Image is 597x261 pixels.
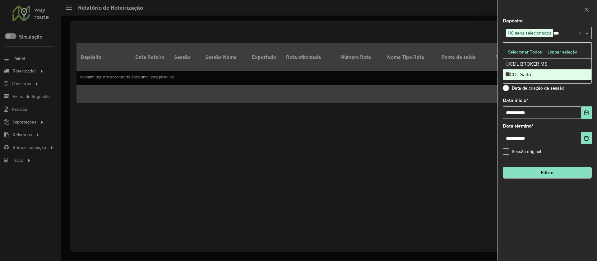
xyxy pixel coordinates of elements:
label: Data de criação da sessão [503,85,564,91]
span: Clear all [579,29,584,37]
button: Choose Date [581,132,592,144]
label: Data início [503,97,528,104]
button: Limpar seleção [545,47,580,57]
label: Data término [503,122,534,130]
label: Depósito [503,17,523,25]
label: Sessão original [503,148,541,155]
ng-dropdown-panel: Options list [503,42,592,84]
div: CDL Salto [503,69,591,80]
button: Filtrar [503,167,592,179]
button: Selecionar Todos [505,47,545,57]
div: CDL BROKER MS [503,59,591,69]
span: 116 itens selecionados [506,29,553,37]
button: Choose Date [581,106,592,119]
